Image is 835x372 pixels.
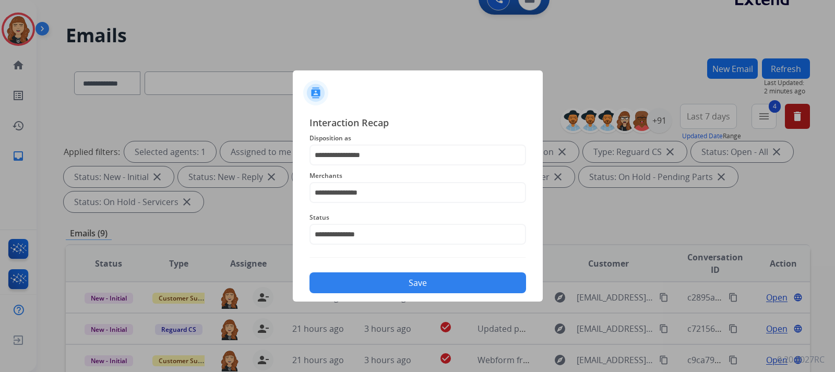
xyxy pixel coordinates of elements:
[309,272,526,293] button: Save
[303,80,328,105] img: contactIcon
[309,132,526,145] span: Disposition as
[309,170,526,182] span: Merchants
[309,115,526,132] span: Interaction Recap
[777,353,825,366] p: 0.20.1027RC
[309,257,526,258] img: contact-recap-line.svg
[309,211,526,224] span: Status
